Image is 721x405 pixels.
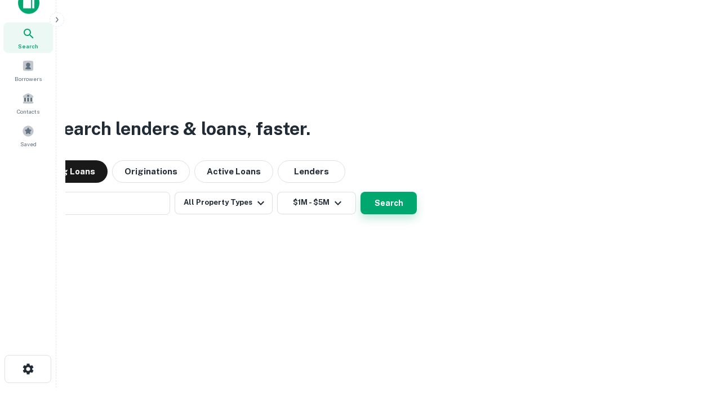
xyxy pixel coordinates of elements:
[277,192,356,214] button: $1M - $5M
[3,88,53,118] a: Contacts
[17,107,39,116] span: Contacts
[3,55,53,85] a: Borrowers
[3,22,53,53] a: Search
[194,160,273,183] button: Active Loans
[175,192,273,214] button: All Property Types
[20,139,37,148] span: Saved
[360,192,417,214] button: Search
[278,160,345,183] button: Lenders
[15,74,42,83] span: Borrowers
[18,42,38,51] span: Search
[3,120,53,151] a: Saved
[665,315,721,369] iframe: Chat Widget
[51,115,310,142] h3: Search lenders & loans, faster.
[112,160,190,183] button: Originations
